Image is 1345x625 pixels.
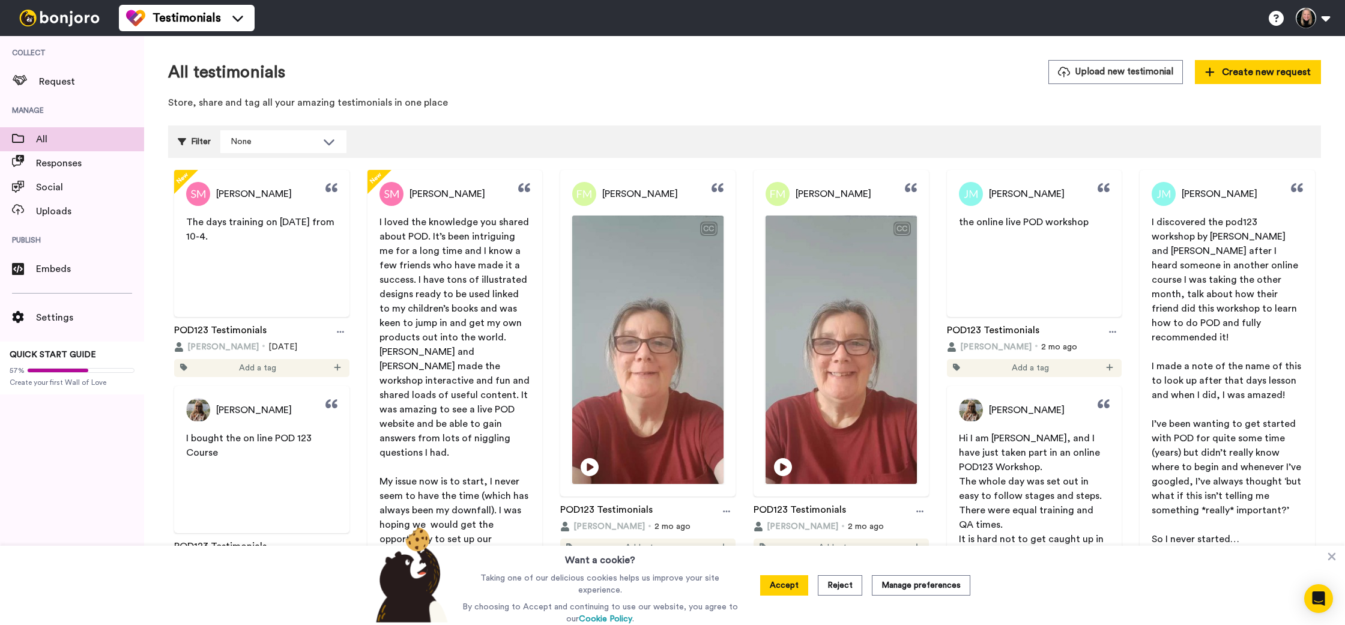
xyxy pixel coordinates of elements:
[959,182,983,206] img: Profile Picture
[1012,362,1049,374] span: Add a tag
[379,182,403,206] img: Profile Picture
[36,204,144,219] span: Uploads
[126,8,145,28] img: tm-color.svg
[239,362,276,374] span: Add a tag
[1304,584,1333,613] div: Open Intercom Messenger
[1152,361,1304,400] span: I made a note of the name of this to look up after that days lesson and when I did, I was amazed!
[174,323,267,341] a: POD123 Testimonials
[1195,60,1321,84] button: Create new request
[186,182,210,206] img: Profile Picture
[754,521,838,533] button: [PERSON_NAME]
[459,601,741,625] p: By choosing to Accept and continuing to use our website, you agree to our .
[573,521,645,533] span: [PERSON_NAME]
[39,74,144,89] span: Request
[459,572,741,596] p: Taking one of our delicious cookies helps us improve your site experience.
[560,503,653,521] a: POD123 Testimonials
[796,187,871,201] span: [PERSON_NAME]
[168,63,285,82] h1: All testimonials
[1152,217,1301,342] span: I discovered the pod123 workshop by [PERSON_NAME] and [PERSON_NAME] after I heard someone in anot...
[560,521,736,533] div: 2 mo ago
[366,169,385,187] span: New
[10,378,134,387] span: Create your first Wall of Love
[766,216,917,484] img: Video Thumbnail
[14,10,104,26] img: bj-logo-header-white.svg
[754,521,929,533] div: 2 mo ago
[947,323,1039,341] a: POD123 Testimonials
[959,398,983,422] img: Profile Picture
[186,398,210,422] img: Profile Picture
[216,403,292,417] span: [PERSON_NAME]
[1048,60,1183,83] button: Upload new testimonial
[410,187,485,201] span: [PERSON_NAME]
[379,217,532,457] span: I loved the knowledge you shared about POD. It’s been intriguing me for a long time and I know a ...
[187,341,259,353] span: [PERSON_NAME]
[36,262,144,276] span: Embeds
[36,310,144,325] span: Settings
[579,615,632,623] a: Cookie Policy
[178,130,211,153] div: Filter
[153,10,221,26] span: Testimonials
[365,527,454,623] img: bear-with-cookie.png
[959,217,1089,227] span: the online live POD workshop
[560,521,645,533] button: [PERSON_NAME]
[818,575,862,596] button: Reject
[754,503,846,521] a: POD123 Testimonials
[572,182,596,206] img: Profile Picture
[231,136,317,148] div: None
[872,575,970,596] button: Manage preferences
[174,539,267,557] a: POD123 Testimonials
[766,182,790,206] img: Profile Picture
[760,575,808,596] button: Accept
[1205,65,1311,79] span: Create new request
[989,403,1065,417] span: [PERSON_NAME]
[947,341,1032,353] button: [PERSON_NAME]
[818,542,856,554] span: Add a tag
[989,187,1065,201] span: [PERSON_NAME]
[36,132,144,146] span: All
[1152,419,1304,515] span: I’ve been wanting to get started with POD for quite some time (years) but didn’t really know wher...
[959,477,1104,530] span: The whole day was set out in easy to follow stages and steps. There were equal training and QA ti...
[1152,182,1176,206] img: Profile Picture
[1152,534,1239,544] span: So I never started…
[10,351,96,359] span: QUICK START GUIDE
[572,216,724,484] img: Video Thumbnail
[186,433,314,457] span: I bought the on line POD 123 Course
[186,217,337,241] span: The days training on [DATE] from 10-4.
[216,187,292,201] span: [PERSON_NAME]
[10,366,25,375] span: 57%
[947,341,1122,353] div: 2 mo ago
[960,341,1032,353] span: [PERSON_NAME]
[36,156,144,171] span: Responses
[565,546,635,567] h3: Want a cookie?
[1182,187,1257,201] span: [PERSON_NAME]
[174,341,349,353] div: [DATE]
[895,223,910,235] div: CC
[767,521,838,533] span: [PERSON_NAME]
[168,96,1321,110] p: Store, share and tag all your amazing testimonials in one place
[379,477,531,573] span: My issue now is to start, I never seem to have the time (which has always been my downfall). I wa...
[174,341,259,353] button: [PERSON_NAME]
[959,433,1102,472] span: Hi I am [PERSON_NAME], and I have just taken part in an online POD123 Workshop.
[36,180,144,195] span: Social
[625,542,662,554] span: Add a tag
[602,187,678,201] span: [PERSON_NAME]
[173,169,192,187] span: New
[701,223,716,235] div: CC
